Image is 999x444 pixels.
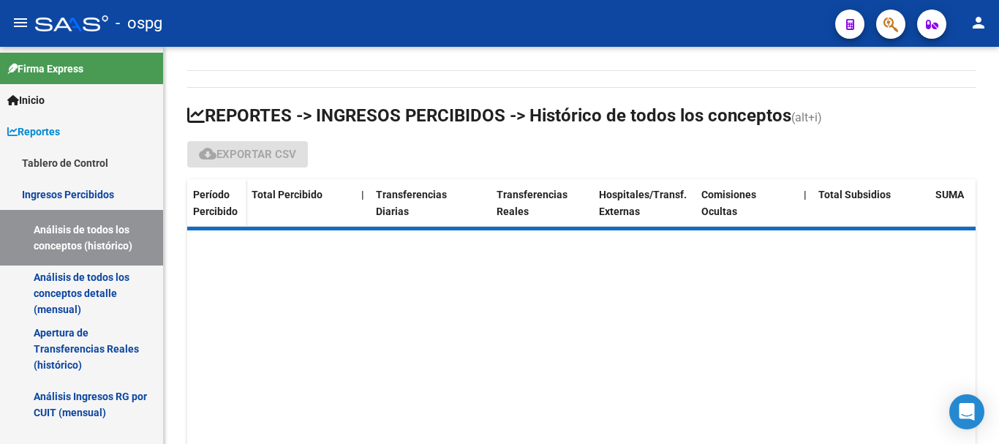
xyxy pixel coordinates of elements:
[970,14,987,31] mat-icon: person
[252,189,323,200] span: Total Percibido
[12,14,29,31] mat-icon: menu
[798,179,813,241] datatable-header-cell: |
[376,189,447,217] span: Transferencias Diarias
[199,145,216,162] mat-icon: cloud_download
[791,110,822,124] span: (alt+i)
[813,179,915,241] datatable-header-cell: Total Subsidios
[599,189,687,217] span: Hospitales/Transf. Externas
[361,189,364,200] span: |
[187,141,308,168] button: Exportar CSV
[187,105,791,126] span: REPORTES -> INGRESOS PERCIBIDOS -> Histórico de todos los conceptos
[497,189,568,217] span: Transferencias Reales
[246,179,355,241] datatable-header-cell: Total Percibido
[116,7,162,39] span: - ospg
[593,179,695,241] datatable-header-cell: Hospitales/Transf. Externas
[695,179,798,241] datatable-header-cell: Comisiones Ocultas
[949,394,984,429] div: Open Intercom Messenger
[187,179,246,241] datatable-header-cell: Período Percibido
[193,189,238,217] span: Período Percibido
[355,179,370,241] datatable-header-cell: |
[701,189,756,217] span: Comisiones Ocultas
[7,92,45,108] span: Inicio
[491,179,593,241] datatable-header-cell: Transferencias Reales
[370,179,472,241] datatable-header-cell: Transferencias Diarias
[818,189,891,200] span: Total Subsidios
[935,189,964,200] span: SUMA
[804,189,807,200] span: |
[7,61,83,77] span: Firma Express
[199,148,296,161] span: Exportar CSV
[7,124,60,140] span: Reportes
